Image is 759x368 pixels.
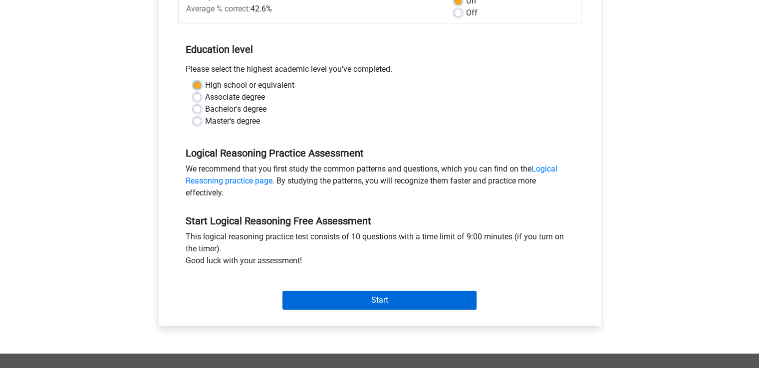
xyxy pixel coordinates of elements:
[466,7,478,19] label: Off
[186,39,574,59] h5: Education level
[205,79,294,91] label: High school or equivalent
[186,215,574,227] h5: Start Logical Reasoning Free Assessment
[186,4,251,13] span: Average % correct:
[205,115,260,127] label: Master's degree
[179,3,447,15] div: 42.6%
[205,91,265,103] label: Associate degree
[282,291,477,310] input: Start
[205,103,266,115] label: Bachelor's degree
[178,231,581,271] div: This logical reasoning practice test consists of 10 questions with a time limit of 9:00 minutes (...
[178,163,581,203] div: We recommend that you first study the common patterns and questions, which you can find on the . ...
[178,63,581,79] div: Please select the highest academic level you’ve completed.
[186,147,574,159] h5: Logical Reasoning Practice Assessment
